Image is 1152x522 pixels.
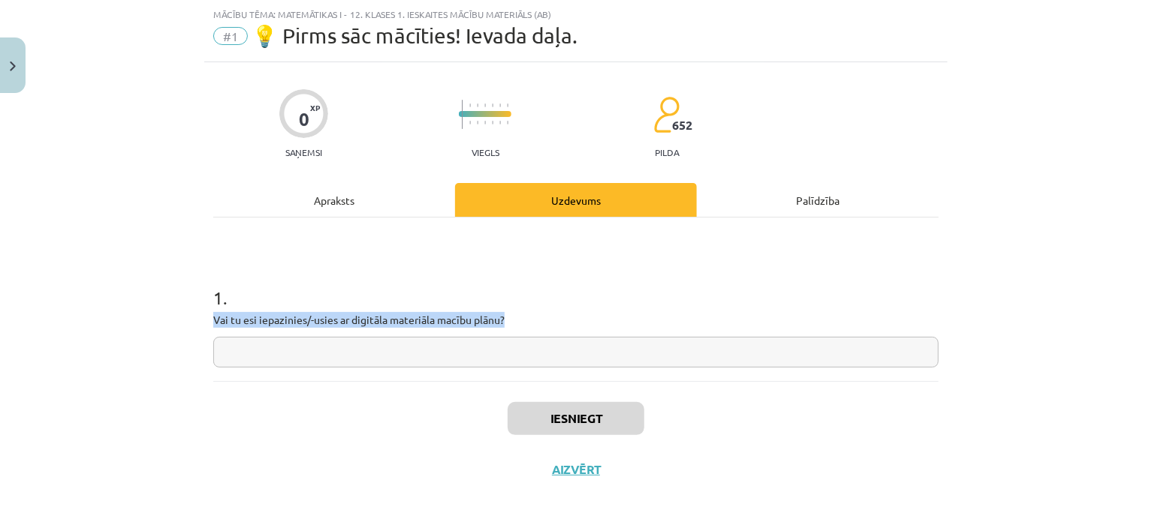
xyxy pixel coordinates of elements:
[455,183,697,217] div: Uzdevums
[213,9,939,19] div: Mācību tēma: Matemātikas i - 12. klases 1. ieskaites mācību materiāls (ab)
[279,147,328,157] p: Saņemsi
[477,103,478,107] img: icon-short-line-57e1e144782c952c97e751825c79c345078a6d821885a25fce030b3d8c18986b.svg
[484,103,486,107] img: icon-short-line-57e1e144782c952c97e751825c79c345078a6d821885a25fce030b3d8c18986b.svg
[697,183,939,217] div: Palīdzība
[10,61,16,71] img: icon-close-lesson-0947bae3869378f0d4975bcd49f059093ad1ed9edebbc8119c70593378902aed.svg
[252,23,578,48] span: 💡 Pirms sāc mācīties! Ievada daļa.
[472,147,499,157] p: Viegls
[508,402,644,435] button: Iesniegt
[492,121,493,124] img: icon-short-line-57e1e144782c952c97e751825c79c345078a6d821885a25fce030b3d8c18986b.svg
[499,103,501,107] img: icon-short-line-57e1e144782c952c97e751825c79c345078a6d821885a25fce030b3d8c18986b.svg
[213,312,939,328] p: Vai tu esi iepazinies/-usies ar digitāla materiāla macību plānu?
[462,100,463,129] img: icon-long-line-d9ea69661e0d244f92f715978eff75569469978d946b2353a9bb055b3ed8787d.svg
[469,103,471,107] img: icon-short-line-57e1e144782c952c97e751825c79c345078a6d821885a25fce030b3d8c18986b.svg
[507,121,508,124] img: icon-short-line-57e1e144782c952c97e751825c79c345078a6d821885a25fce030b3d8c18986b.svg
[469,121,471,124] img: icon-short-line-57e1e144782c952c97e751825c79c345078a6d821885a25fce030b3d8c18986b.svg
[484,121,486,124] img: icon-short-line-57e1e144782c952c97e751825c79c345078a6d821885a25fce030b3d8c18986b.svg
[655,147,679,157] p: pilda
[499,121,501,124] img: icon-short-line-57e1e144782c952c97e751825c79c345078a6d821885a25fce030b3d8c18986b.svg
[547,462,605,477] button: Aizvērt
[672,118,692,132] span: 652
[213,261,939,307] h1: 1 .
[213,183,455,217] div: Apraksts
[299,109,309,130] div: 0
[653,96,680,133] img: students-c634bb4e5e11cddfef0936a35e636f08e4e9abd3cc4e673bd6f9a4125e45ecb1.svg
[477,121,478,124] img: icon-short-line-57e1e144782c952c97e751825c79c345078a6d821885a25fce030b3d8c18986b.svg
[507,103,508,107] img: icon-short-line-57e1e144782c952c97e751825c79c345078a6d821885a25fce030b3d8c18986b.svg
[213,27,248,45] span: #1
[492,103,493,107] img: icon-short-line-57e1e144782c952c97e751825c79c345078a6d821885a25fce030b3d8c18986b.svg
[310,103,320,112] span: XP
